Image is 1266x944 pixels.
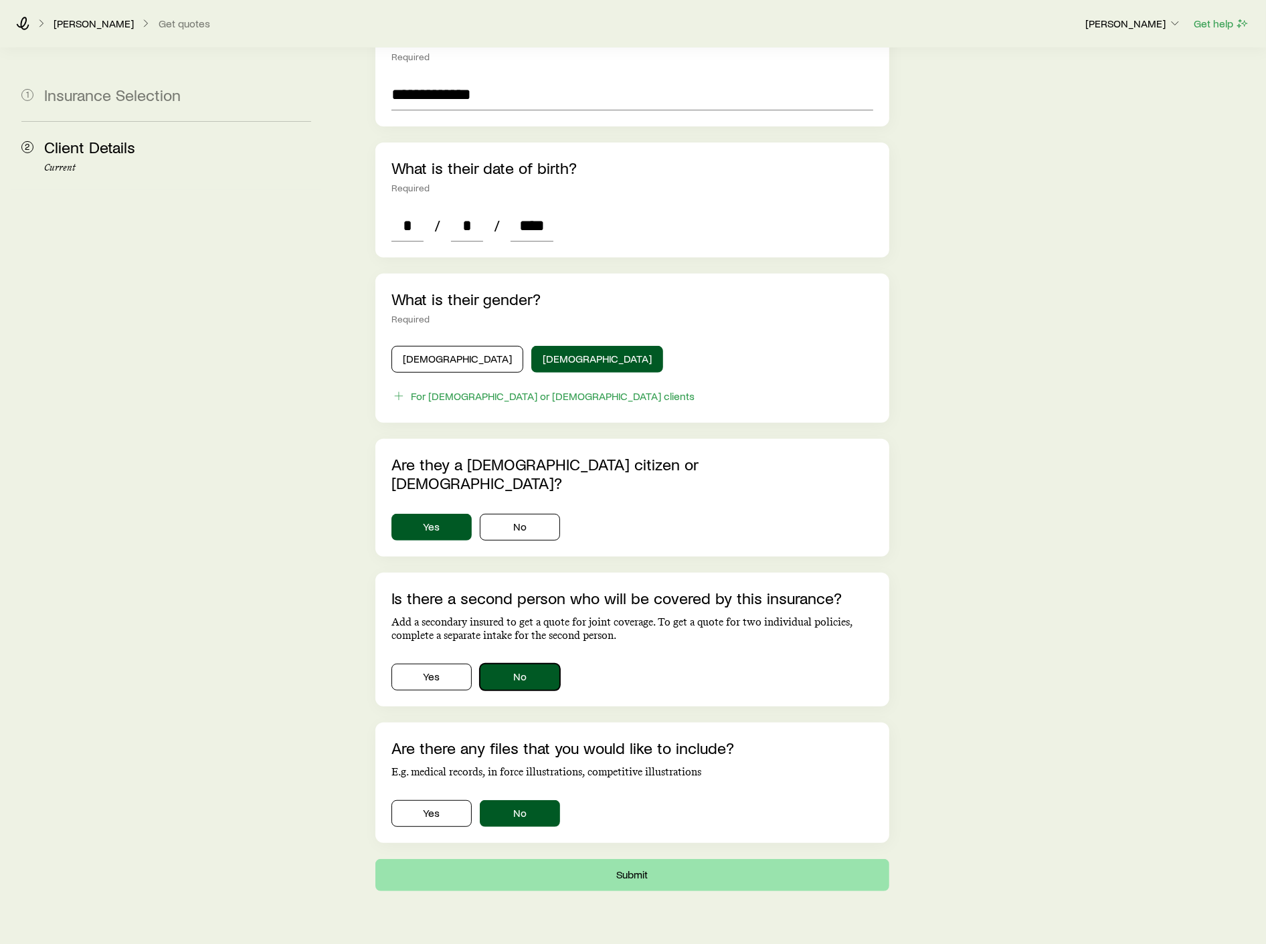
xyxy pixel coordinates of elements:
button: [DEMOGRAPHIC_DATA] [391,346,523,373]
button: No [480,800,560,827]
p: Current [44,163,311,173]
p: [PERSON_NAME] [1085,17,1182,30]
div: For [DEMOGRAPHIC_DATA] or [DEMOGRAPHIC_DATA] clients [411,389,695,403]
span: / [488,216,505,235]
div: Required [391,183,873,193]
button: Yes [391,664,472,690]
button: For [DEMOGRAPHIC_DATA] or [DEMOGRAPHIC_DATA] clients [391,389,695,404]
button: Get quotes [158,17,211,30]
button: No [480,664,560,690]
div: Required [391,314,873,324]
p: What is their date of birth? [391,159,873,177]
span: 1 [21,89,33,101]
button: Yes [391,800,472,827]
span: / [429,216,446,235]
button: No [480,514,560,541]
p: E.g. medical records, in force illustrations, competitive illustrations [391,765,873,779]
p: Add a secondary insured to get a quote for joint coverage. To get a quote for two individual poli... [391,616,873,642]
p: [PERSON_NAME] [54,17,134,30]
button: Yes [391,514,472,541]
p: Are they a [DEMOGRAPHIC_DATA] citizen or [DEMOGRAPHIC_DATA]? [391,455,873,492]
button: Submit [375,859,889,891]
p: Is there a second person who will be covered by this insurance? [391,589,873,607]
button: Get help [1193,16,1250,31]
p: Are there any files that you would like to include? [391,739,873,757]
span: 2 [21,141,33,153]
p: What is their gender? [391,290,873,308]
span: Insurance Selection [44,85,181,104]
button: [DEMOGRAPHIC_DATA] [531,346,663,373]
button: [PERSON_NAME] [1085,16,1182,32]
span: Client Details [44,137,135,157]
div: Required [391,52,873,62]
